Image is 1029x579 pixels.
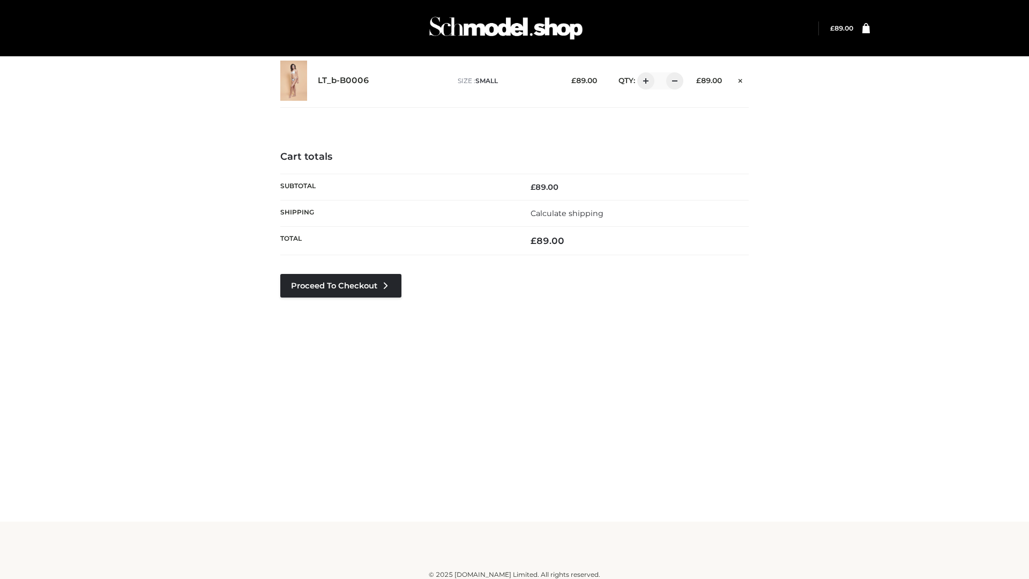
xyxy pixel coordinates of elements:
p: size : [458,76,555,86]
span: SMALL [475,77,498,85]
span: £ [696,76,701,85]
div: QTY: [608,72,680,90]
bdi: 89.00 [531,182,558,192]
th: Subtotal [280,174,514,200]
span: £ [531,235,536,246]
bdi: 89.00 [830,24,853,32]
th: Shipping [280,200,514,226]
a: £89.00 [830,24,853,32]
bdi: 89.00 [696,76,722,85]
span: £ [531,182,535,192]
bdi: 89.00 [531,235,564,246]
th: Total [280,227,514,255]
a: LT_b-B0006 [318,76,369,86]
a: Calculate shipping [531,209,603,218]
a: Proceed to Checkout [280,274,401,298]
a: Remove this item [733,72,749,86]
span: £ [830,24,834,32]
bdi: 89.00 [571,76,597,85]
span: £ [571,76,576,85]
h4: Cart totals [280,151,749,163]
img: Schmodel Admin 964 [426,7,586,49]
